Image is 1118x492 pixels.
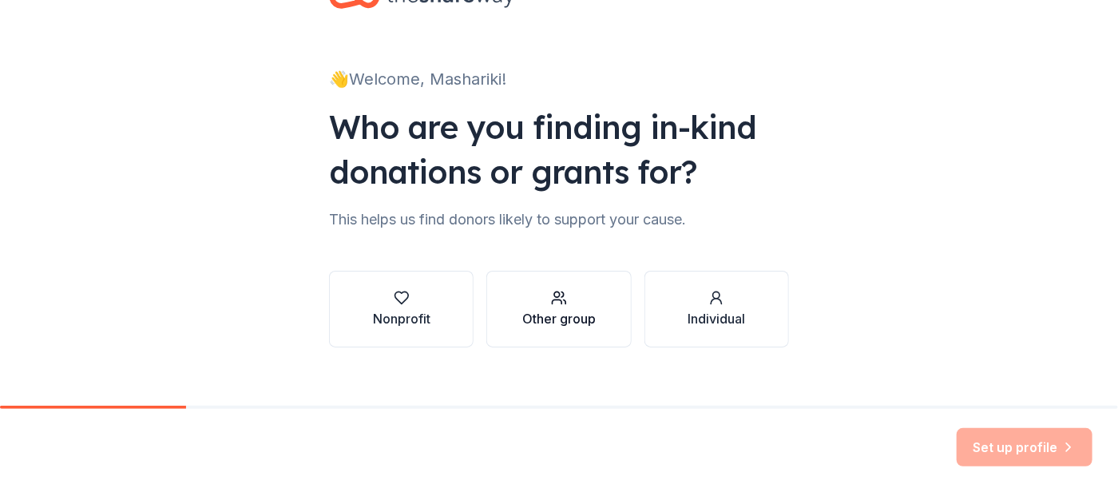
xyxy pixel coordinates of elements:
div: Individual [688,309,745,328]
button: Individual [644,271,789,347]
div: Who are you finding in-kind donations or grants for? [329,105,789,194]
button: Other group [486,271,631,347]
div: This helps us find donors likely to support your cause. [329,207,789,232]
button: Nonprofit [329,271,474,347]
div: Nonprofit [373,309,430,328]
div: 👋 Welcome, Mashariki! [329,66,789,92]
div: Other group [522,309,596,328]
